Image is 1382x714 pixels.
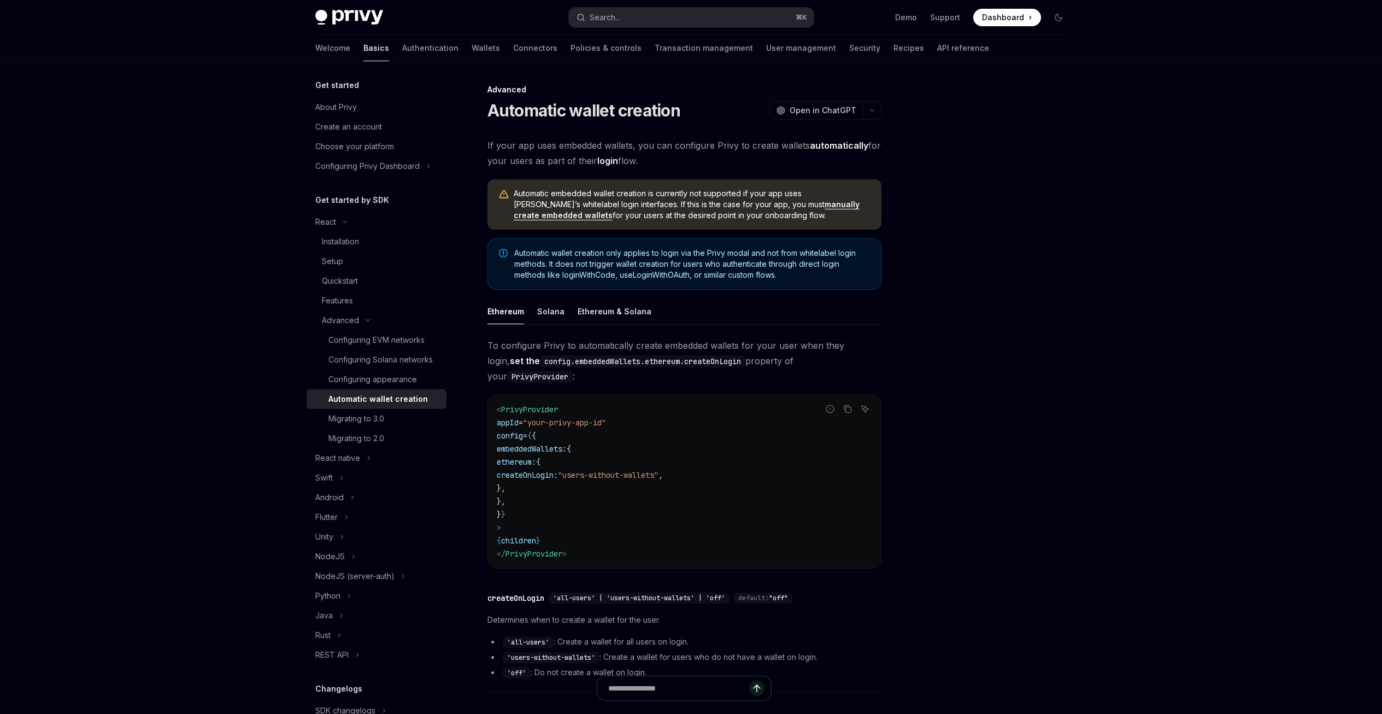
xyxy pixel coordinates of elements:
a: Authentication [402,35,458,61]
img: dark logo [315,10,383,25]
li: : Create a wallet for users who do not have a wallet on login. [487,651,881,664]
li: : Create a wallet for all users on login. [487,635,881,648]
span: }, [497,483,505,493]
code: config.embeddedWallets.ethereum.createOnLogin [540,355,745,367]
span: ⌘ K [796,13,807,22]
code: 'users-without-wallets' [503,652,599,663]
div: Ethereum [487,299,524,324]
div: Flutter [315,511,338,524]
h5: Get started [315,79,359,92]
a: User management [766,35,836,61]
button: Toggle Flutter section [307,507,446,527]
span: If your app uses embedded wallets, you can configure Privy to create wallets for your users as pa... [487,138,881,168]
li: : Do not create a wallet on login. [487,666,881,679]
span: </ [497,549,505,559]
a: Create an account [307,117,446,137]
span: embeddedWallets: [497,444,567,454]
button: Toggle Python section [307,586,446,606]
button: Toggle Advanced section [307,311,446,330]
span: { [567,444,571,454]
button: Toggle Java section [307,606,446,625]
span: 'all-users' | 'users-without-wallets' | 'off' [553,594,725,602]
span: < [497,405,501,414]
a: Migrating to 2.0 [307,429,446,448]
div: createOnLogin [487,593,544,604]
div: Solana [537,299,564,324]
span: > [497,523,501,532]
button: Send message [749,681,764,696]
div: Unity [315,530,333,543]
a: Installation [307,232,446,251]
div: Configuring Privy Dashboard [315,160,420,173]
span: config [497,431,523,441]
span: > [562,549,567,559]
div: Automatic wallet creation [328,393,428,406]
div: Create an account [315,120,382,133]
span: }, [497,496,505,506]
button: Toggle Android section [307,488,446,507]
a: Connectors [513,35,557,61]
a: Choose your platform [307,137,446,156]
div: Android [315,491,344,504]
a: Automatic wallet creation [307,389,446,409]
input: Ask a question... [608,676,749,700]
a: About Privy [307,97,446,117]
span: , [658,470,663,480]
div: About Privy [315,101,357,114]
div: Rust [315,629,331,642]
button: Copy the contents from the code block [840,402,855,416]
div: Choose your platform [315,140,394,153]
span: { [497,536,501,546]
button: Toggle Rust section [307,625,446,645]
svg: Warning [498,189,509,200]
a: Wallets [472,35,500,61]
div: Migrating to 3.0 [328,412,384,425]
span: } [536,536,540,546]
div: Setup [322,255,343,268]
div: Advanced [322,314,359,327]
div: Configuring appearance [328,373,417,386]
code: 'all-users' [503,637,554,648]
span: } [501,510,505,519]
div: React native [315,452,360,465]
span: { [527,431,532,441]
h1: Automatic wallet creation [487,101,680,120]
a: Basics [363,35,389,61]
a: Security [849,35,880,61]
a: Recipes [893,35,924,61]
button: Toggle React section [307,212,446,232]
a: Configuring EVM networks [307,330,446,350]
a: Transaction management [655,35,753,61]
span: To configure Privy to automatically create embedded wallets for your user when they login, proper... [487,338,881,384]
div: Python [315,589,340,602]
h5: Changelogs [315,682,362,695]
div: Quickstart [322,274,358,288]
strong: login [597,155,618,166]
span: "your-privy-app-id" [523,418,606,428]
span: Dashboard [982,12,1024,23]
span: appId [497,418,519,428]
div: Advanced [487,84,881,95]
code: PrivyProvider [507,371,573,383]
div: NodeJS (server-auth) [315,570,395,583]
button: Toggle REST API section [307,645,446,665]
button: Toggle Configuring Privy Dashboard section [307,156,446,176]
strong: set the [510,355,745,366]
a: Configuring Solana networks [307,350,446,370]
span: ethereum: [497,457,536,467]
a: Policies & controls [571,35,642,61]
div: REST API [315,648,349,662]
div: Configuring Solana networks [328,353,433,366]
div: Features [322,294,353,307]
div: Ethereum & Solana [578,299,651,324]
div: Swift [315,471,333,484]
a: API reference [937,35,989,61]
span: { [532,431,536,441]
span: "users-without-wallets" [558,470,658,480]
span: = [519,418,523,428]
a: Features [307,291,446,311]
button: Open search [569,8,814,27]
span: Automatic wallet creation only applies to login via the Privy modal and not from whitelabel login... [514,248,870,280]
a: Dashboard [973,9,1041,26]
button: Report incorrect code [823,402,837,416]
